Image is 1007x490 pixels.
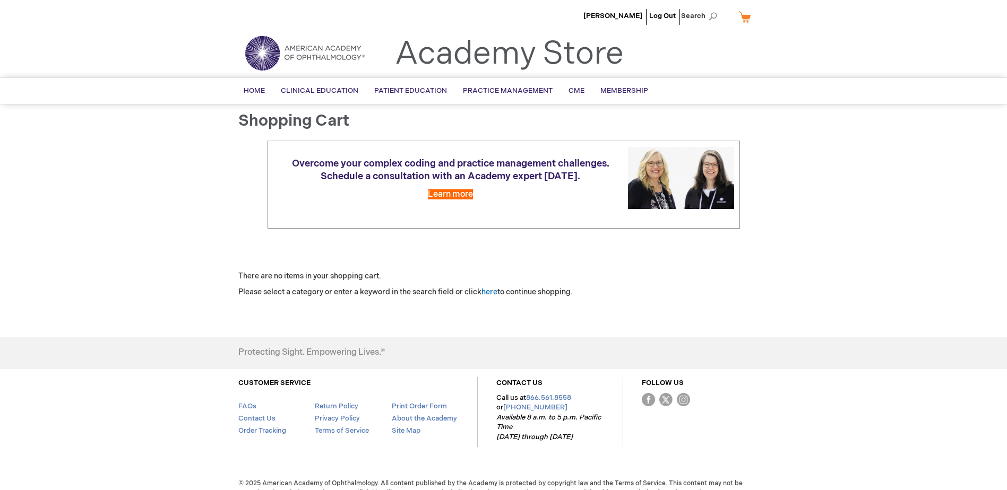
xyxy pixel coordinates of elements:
a: Learn more [428,189,473,199]
p: There are no items in your shopping cart. [238,271,769,282]
h4: Protecting Sight. Empowering Lives.® [238,348,385,357]
span: Overcome your complex coding and practice management challenges. Schedule a consultation with an ... [292,158,609,182]
span: Shopping Cart [238,111,349,130]
img: instagram [677,393,690,406]
span: Home [244,86,265,95]
img: Schedule a consultation with an Academy expert today [628,147,734,209]
span: Patient Education [374,86,447,95]
span: CME [569,86,584,95]
a: Privacy Policy [315,414,360,423]
a: CUSTOMER SERVICE [238,379,311,387]
a: Contact Us [238,414,276,423]
a: Terms of Service [315,426,369,435]
img: Twitter [659,393,673,406]
p: Please select a category or enter a keyword in the search field or click to continue shopping. [238,287,769,297]
a: [PERSON_NAME] [583,12,642,20]
span: Membership [600,86,648,95]
span: Practice Management [463,86,553,95]
a: Log Out [649,12,676,20]
img: Facebook [642,393,655,406]
span: Clinical Education [281,86,358,95]
a: Return Policy [315,402,358,410]
a: About the Academy [392,414,457,423]
a: 866.561.8558 [526,393,571,402]
span: Search [681,5,721,27]
a: Academy Store [395,35,624,73]
p: Call us at or [496,393,604,442]
a: here [481,287,497,296]
a: FAQs [238,402,256,410]
a: Print Order Form [392,402,447,410]
a: Site Map [392,426,420,435]
a: CONTACT US [496,379,543,387]
a: Order Tracking [238,426,286,435]
a: FOLLOW US [642,379,684,387]
a: [PHONE_NUMBER] [503,403,567,412]
em: Available 8 a.m. to 5 p.m. Pacific Time [DATE] through [DATE] [496,413,601,441]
